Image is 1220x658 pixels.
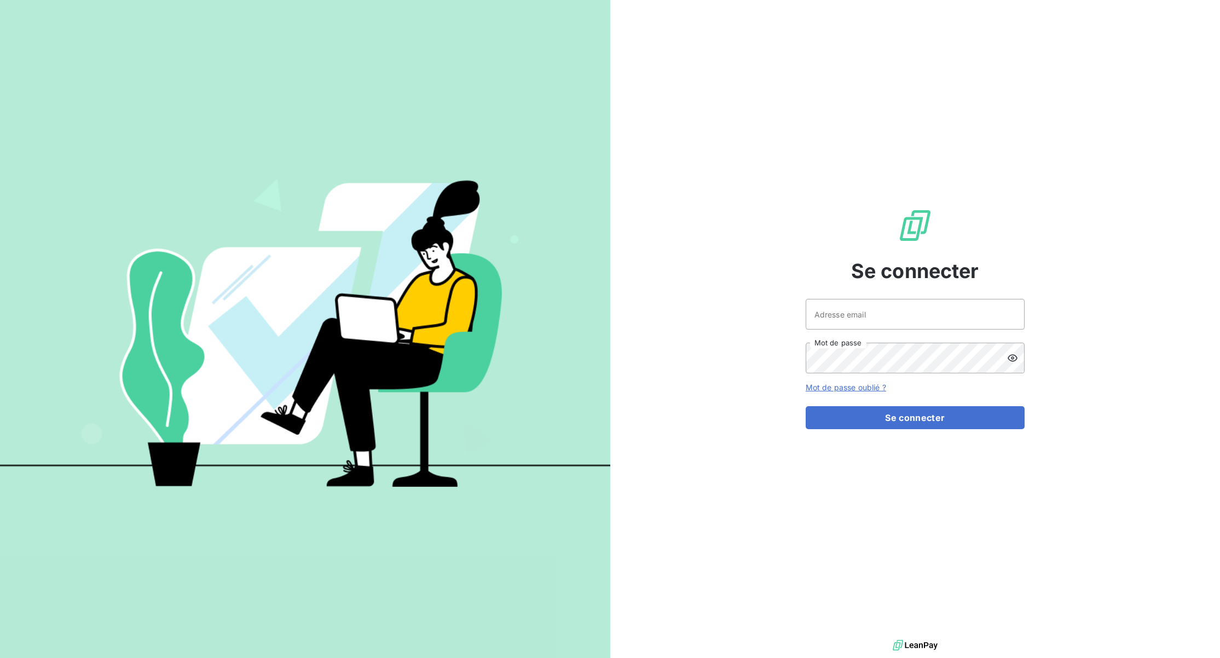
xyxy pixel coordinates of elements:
[893,637,938,654] img: logo
[806,299,1025,330] input: placeholder
[806,406,1025,429] button: Se connecter
[851,256,979,286] span: Se connecter
[898,208,933,243] img: Logo LeanPay
[806,383,886,392] a: Mot de passe oublié ?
